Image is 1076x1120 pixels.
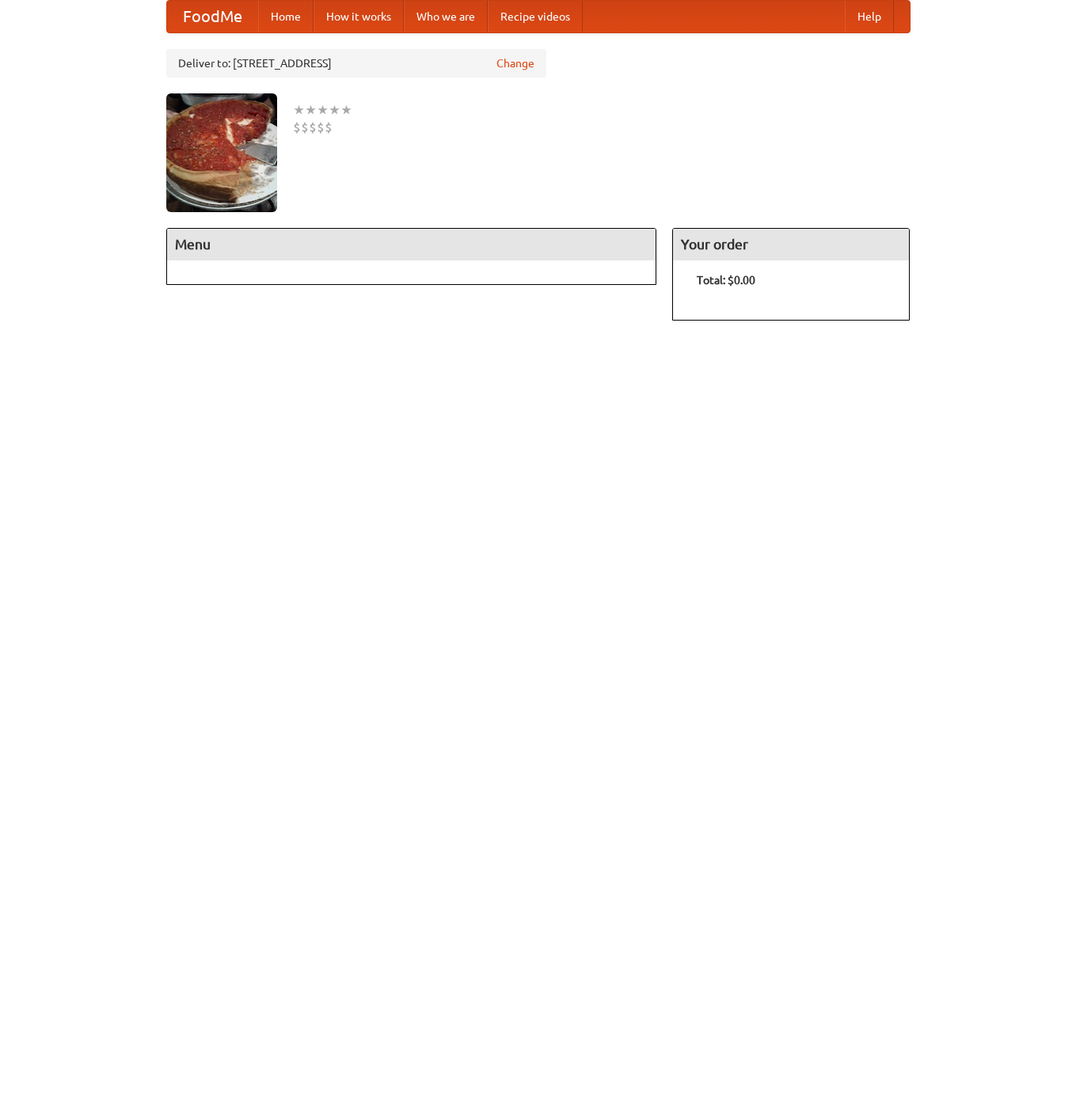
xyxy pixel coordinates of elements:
li: ★ [317,101,329,119]
a: Home [258,1,314,32]
li: $ [301,119,309,136]
li: $ [325,119,333,136]
li: ★ [293,101,305,119]
h4: Your order [673,229,909,260]
li: ★ [329,101,340,119]
img: angular.jpg [166,93,277,212]
a: How it works [314,1,404,32]
li: $ [309,119,317,136]
a: Change [496,55,534,71]
li: $ [317,119,325,136]
li: ★ [305,101,317,119]
li: ★ [340,101,352,119]
a: FoodMe [167,1,258,32]
a: Who we are [404,1,488,32]
li: $ [293,119,301,136]
a: Help [845,1,894,32]
h4: Menu [167,229,656,260]
div: Deliver to: [STREET_ADDRESS] [166,49,546,78]
b: Total: $0.00 [697,274,755,287]
a: Recipe videos [488,1,583,32]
